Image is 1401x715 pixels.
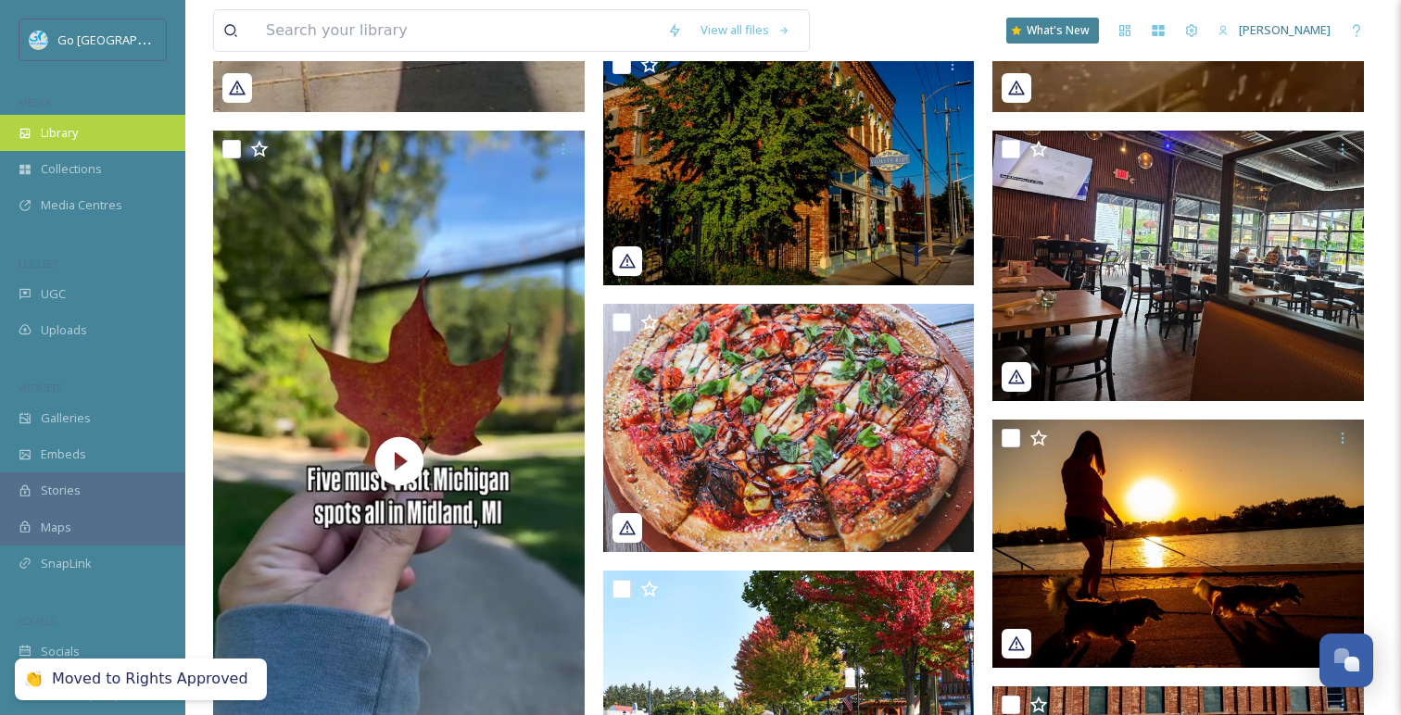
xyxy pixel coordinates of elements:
span: UGC [41,285,66,303]
span: Media Centres [41,196,122,214]
span: Socials [41,643,80,660]
span: Galleries [41,409,91,427]
span: WIDGETS [19,381,61,395]
img: t_dubs_frankenmuth-6233460.jpg [603,304,975,552]
span: Stories [41,482,81,499]
a: [PERSON_NAME] [1208,12,1340,48]
span: Go [GEOGRAPHIC_DATA] [57,31,195,48]
button: Open Chat [1319,633,1373,687]
span: SnapLink [41,555,92,572]
img: t_dubs_frankenmuth-6240818.jpg [992,131,1364,401]
input: Search your library [257,10,658,51]
a: View all files [691,12,800,48]
img: GoGreatLogo_MISkies_RegionalTrails%20%281%29.png [30,31,48,49]
span: MEDIA [19,95,51,109]
span: Maps [41,519,71,536]
span: SOCIALS [19,614,56,628]
img: baycityphotos-6218917.jpg [992,420,1364,668]
span: COLLECT [19,257,58,270]
div: Moved to Rights Approved [52,670,248,689]
span: Library [41,124,78,142]
span: Uploads [41,321,87,339]
span: [PERSON_NAME] [1239,21,1331,38]
span: Collections [41,160,102,178]
div: 👏 [24,670,43,689]
img: baycityphotos-6218913.jpg [603,46,975,285]
a: What's New [1006,18,1099,44]
span: Embeds [41,445,86,463]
